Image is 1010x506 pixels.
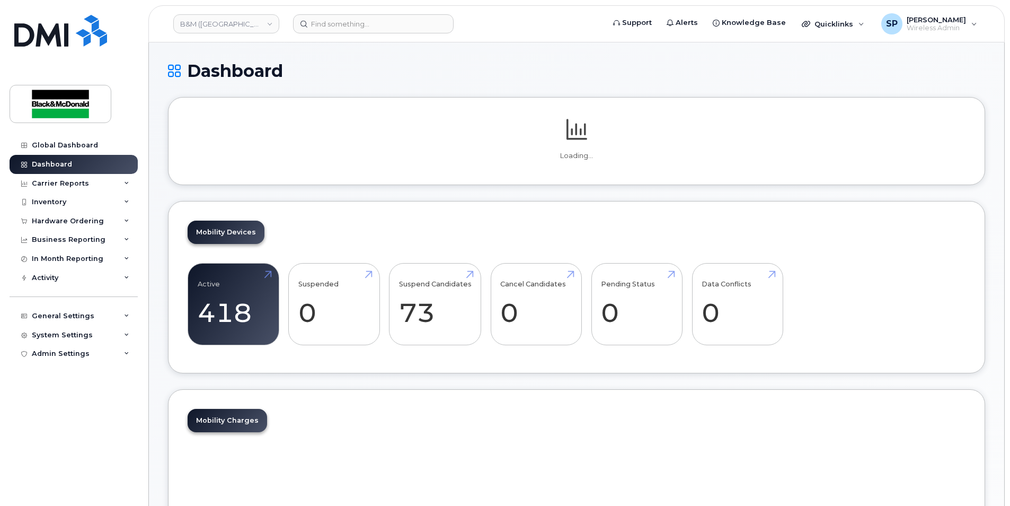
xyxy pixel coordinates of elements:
a: Data Conflicts 0 [702,269,773,339]
a: Pending Status 0 [601,269,672,339]
a: Suspend Candidates 73 [399,269,472,339]
a: Cancel Candidates 0 [500,269,572,339]
a: Mobility Charges [188,409,267,432]
a: Suspended 0 [298,269,370,339]
a: Active 418 [198,269,269,339]
a: Mobility Devices [188,221,264,244]
p: Loading... [188,151,965,161]
h1: Dashboard [168,62,985,80]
